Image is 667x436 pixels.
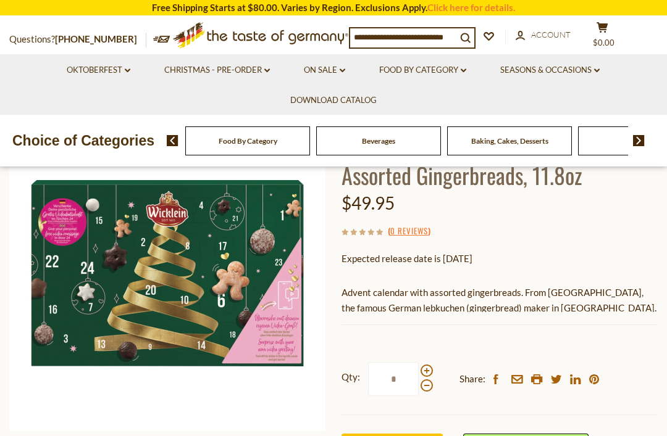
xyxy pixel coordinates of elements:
a: Baking, Cakes, Desserts [471,136,548,146]
h1: [PERSON_NAME] Advent Calendar with Assorted Gingerbreads, 11.8oz [342,133,658,189]
a: Beverages [362,136,395,146]
a: Account [516,28,571,42]
a: Food By Category [379,64,466,77]
a: 0 Reviews [390,224,428,238]
a: Food By Category [219,136,277,146]
span: Account [531,30,571,39]
a: Click here for details. [427,2,515,13]
span: $0.00 [593,38,615,47]
a: Oktoberfest [67,64,130,77]
input: Qty: [368,362,419,396]
a: Seasons & Occasions [500,64,600,77]
strong: Qty: [342,369,360,385]
span: $49.95 [342,192,395,213]
a: Christmas - PRE-ORDER [164,64,270,77]
a: On Sale [304,64,345,77]
span: ( ) [388,224,430,237]
p: Questions? [9,31,146,47]
button: $0.00 [584,22,621,52]
a: Download Catalog [290,94,377,107]
a: [PHONE_NUMBER] [55,33,137,44]
p: Expected release date is [DATE] [342,251,658,266]
img: Wicklein Advent Calendar Assorted Gingerbread [9,115,325,431]
img: previous arrow [167,135,178,146]
img: next arrow [633,135,645,146]
p: Advent calendar with assorted gingerbreads. From [GEOGRAPHIC_DATA], the famous German lebkuchen (... [342,285,658,316]
span: Share: [459,371,485,387]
